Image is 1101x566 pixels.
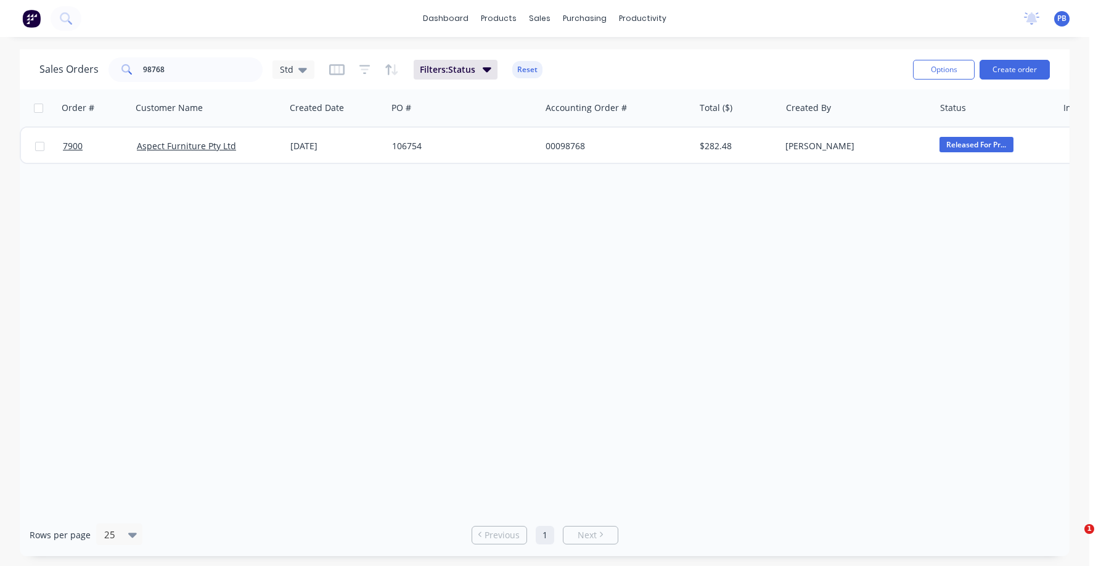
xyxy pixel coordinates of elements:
[940,102,966,114] div: Status
[485,529,520,541] span: Previous
[280,63,293,76] span: Std
[786,102,831,114] div: Created By
[578,529,597,541] span: Next
[39,64,99,75] h1: Sales Orders
[546,140,682,152] div: 00098768
[980,60,1050,80] button: Create order
[143,57,263,82] input: Search...
[700,140,772,152] div: $282.48
[391,102,411,114] div: PO #
[939,137,1013,152] span: Released For Pr...
[136,102,203,114] div: Customer Name
[1057,13,1066,24] span: PB
[63,128,137,165] a: 7900
[613,9,673,28] div: productivity
[290,140,382,152] div: [DATE]
[700,102,732,114] div: Total ($)
[785,140,922,152] div: [PERSON_NAME]
[546,102,627,114] div: Accounting Order #
[1059,524,1089,554] iframe: Intercom live chat
[467,526,623,544] ul: Pagination
[137,140,236,152] a: Aspect Furniture Pty Ltd
[913,60,975,80] button: Options
[557,9,613,28] div: purchasing
[22,9,41,28] img: Factory
[472,529,526,541] a: Previous page
[563,529,618,541] a: Next page
[30,529,91,541] span: Rows per page
[290,102,344,114] div: Created Date
[63,140,83,152] span: 7900
[523,9,557,28] div: sales
[62,102,94,114] div: Order #
[475,9,523,28] div: products
[414,60,497,80] button: Filters:Status
[392,140,529,152] div: 106754
[1084,524,1094,534] span: 1
[420,64,475,76] span: Filters: Status
[536,526,554,544] a: Page 1 is your current page
[417,9,475,28] a: dashboard
[512,61,542,78] button: Reset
